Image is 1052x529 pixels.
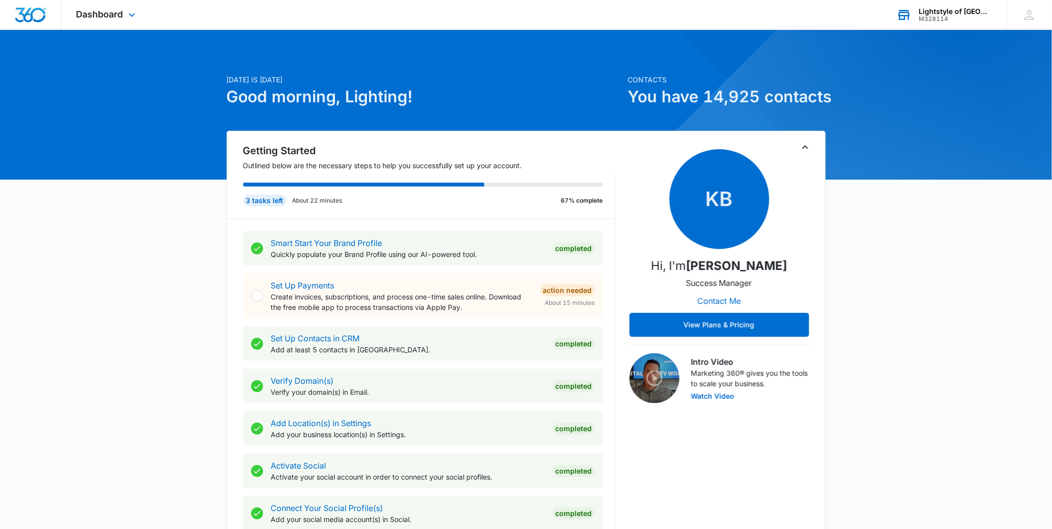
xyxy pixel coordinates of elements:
button: Watch Video [692,393,735,400]
div: Completed [553,243,595,255]
p: Add your business location(s) in Settings. [271,429,545,440]
div: Action Needed [540,284,595,296]
p: Outlined below are the necessary steps to help you successfully set up your account. [243,160,616,171]
p: Marketing 360® gives you the tools to scale your business. [692,368,809,389]
a: Connect Your Social Profile(s) [271,503,383,513]
a: Smart Start Your Brand Profile [271,238,382,248]
p: Add your social media account(s) in Social. [271,514,545,525]
div: 3 tasks left [243,195,287,207]
div: account name [919,7,992,15]
p: 67% complete [561,196,603,205]
h3: Intro Video [692,356,809,368]
button: View Plans & Pricing [630,313,809,337]
img: Intro Video [630,353,680,403]
p: Verify your domain(s) in Email. [271,387,545,397]
p: [DATE] is [DATE] [227,74,622,85]
a: Verify Domain(s) [271,376,334,386]
p: About 22 minutes [293,196,343,205]
button: Toggle Collapse [799,141,811,153]
p: Add at least 5 contacts in [GEOGRAPHIC_DATA]. [271,344,545,355]
a: Set Up Payments [271,280,335,290]
span: Dashboard [76,9,123,19]
p: Hi, I'm [651,257,787,275]
span: About 15 minutes [545,298,595,307]
h1: You have 14,925 contacts [628,85,826,109]
div: account id [919,15,992,22]
p: Success Manager [687,277,752,289]
span: KB [670,149,769,249]
div: Completed [553,423,595,435]
a: Add Location(s) in Settings [271,418,371,428]
p: Contacts [628,74,826,85]
p: Create invoices, subscriptions, and process one-time sales online. Download the free mobile app t... [271,291,532,312]
strong: [PERSON_NAME] [686,259,787,273]
div: Completed [553,380,595,392]
p: Quickly populate your Brand Profile using our AI-powered tool. [271,249,545,260]
div: Completed [553,508,595,520]
div: Completed [553,338,595,350]
a: Activate Social [271,461,327,471]
h2: Getting Started [243,143,616,158]
h1: Good morning, Lighting! [227,85,622,109]
div: Completed [553,465,595,477]
a: Set Up Contacts in CRM [271,333,360,343]
p: Activate your social account in order to connect your social profiles. [271,472,545,482]
button: Contact Me [688,289,751,313]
